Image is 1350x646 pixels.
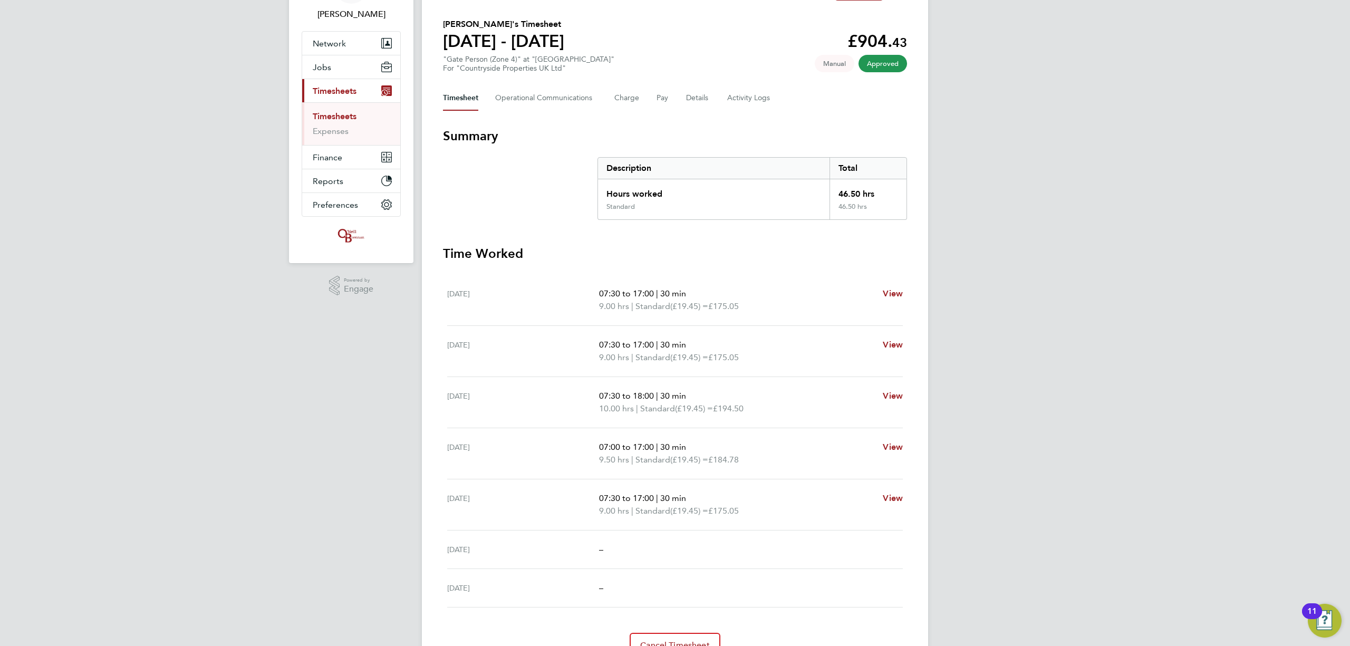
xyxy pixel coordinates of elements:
div: [DATE] [447,582,599,594]
div: [DATE] [447,492,599,517]
div: [DATE] [447,339,599,364]
a: Expenses [313,126,349,136]
button: Operational Communications [495,85,597,111]
span: – [599,544,603,554]
button: Network [302,32,400,55]
button: Jobs [302,55,400,79]
span: Jordan Lee [302,8,401,21]
button: Timesheet [443,85,478,111]
span: Jobs [313,62,331,72]
div: Standard [606,203,635,211]
span: | [656,493,658,503]
button: Finance [302,146,400,169]
span: £175.05 [708,506,739,516]
span: View [883,340,903,350]
span: 10.00 hrs [599,403,634,413]
span: Network [313,38,346,49]
span: | [631,455,633,465]
a: Powered byEngage [329,276,374,296]
a: View [883,390,903,402]
a: View [883,492,903,505]
span: Timesheets [313,86,356,96]
span: View [883,442,903,452]
h3: Time Worked [443,245,907,262]
span: 30 min [660,391,686,401]
img: oneillandbrennan-logo-retina.png [336,227,367,244]
div: 46.50 hrs [830,179,907,203]
app-decimal: £904. [847,31,907,51]
span: Finance [313,152,342,162]
span: 30 min [660,442,686,452]
span: Preferences [313,200,358,210]
span: Reports [313,176,343,186]
div: Description [598,158,830,179]
div: 11 [1307,611,1317,625]
span: Standard [635,351,670,364]
button: Pay [657,85,669,111]
a: View [883,339,903,351]
button: Open Resource Center, 11 new notifications [1308,604,1342,638]
span: (£19.45) = [670,352,708,362]
span: 07:30 to 17:00 [599,340,654,350]
a: View [883,287,903,300]
span: 9.50 hrs [599,455,629,465]
span: (£19.45) = [670,301,708,311]
span: 30 min [660,340,686,350]
div: Total [830,158,907,179]
span: View [883,493,903,503]
div: 46.50 hrs [830,203,907,219]
div: [DATE] [447,441,599,466]
span: Standard [640,402,675,415]
span: | [656,442,658,452]
span: £175.05 [708,352,739,362]
span: | [636,403,638,413]
span: 30 min [660,288,686,298]
button: Preferences [302,193,400,216]
span: 9.00 hrs [599,352,629,362]
button: Details [686,85,710,111]
span: Standard [635,505,670,517]
span: 07:30 to 17:00 [599,493,654,503]
span: (£19.45) = [670,455,708,465]
span: 9.00 hrs [599,506,629,516]
span: 07:00 to 17:00 [599,442,654,452]
span: £184.78 [708,455,739,465]
span: | [631,352,633,362]
button: Reports [302,169,400,192]
h3: Summary [443,128,907,144]
span: 07:30 to 18:00 [599,391,654,401]
span: | [656,288,658,298]
a: Go to home page [302,227,401,244]
span: £194.50 [713,403,744,413]
span: Engage [344,285,373,294]
span: Powered by [344,276,373,285]
span: 9.00 hrs [599,301,629,311]
span: Standard [635,454,670,466]
div: Timesheets [302,102,400,145]
h1: [DATE] - [DATE] [443,31,564,52]
span: 43 [892,35,907,50]
span: £175.05 [708,301,739,311]
span: 07:30 to 17:00 [599,288,654,298]
h2: [PERSON_NAME]'s Timesheet [443,18,564,31]
div: Hours worked [598,179,830,203]
button: Activity Logs [727,85,772,111]
span: – [599,583,603,593]
span: This timesheet was manually created. [815,55,854,72]
span: (£19.45) = [675,403,713,413]
span: | [656,340,658,350]
span: View [883,391,903,401]
span: View [883,288,903,298]
div: [DATE] [447,390,599,415]
div: [DATE] [447,287,599,313]
span: | [631,301,633,311]
span: Standard [635,300,670,313]
a: View [883,441,903,454]
span: This timesheet has been approved. [859,55,907,72]
span: (£19.45) = [670,506,708,516]
span: 30 min [660,493,686,503]
div: Summary [597,157,907,220]
div: For "Countryside Properties UK Ltd" [443,64,614,73]
a: Timesheets [313,111,356,121]
span: | [631,506,633,516]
